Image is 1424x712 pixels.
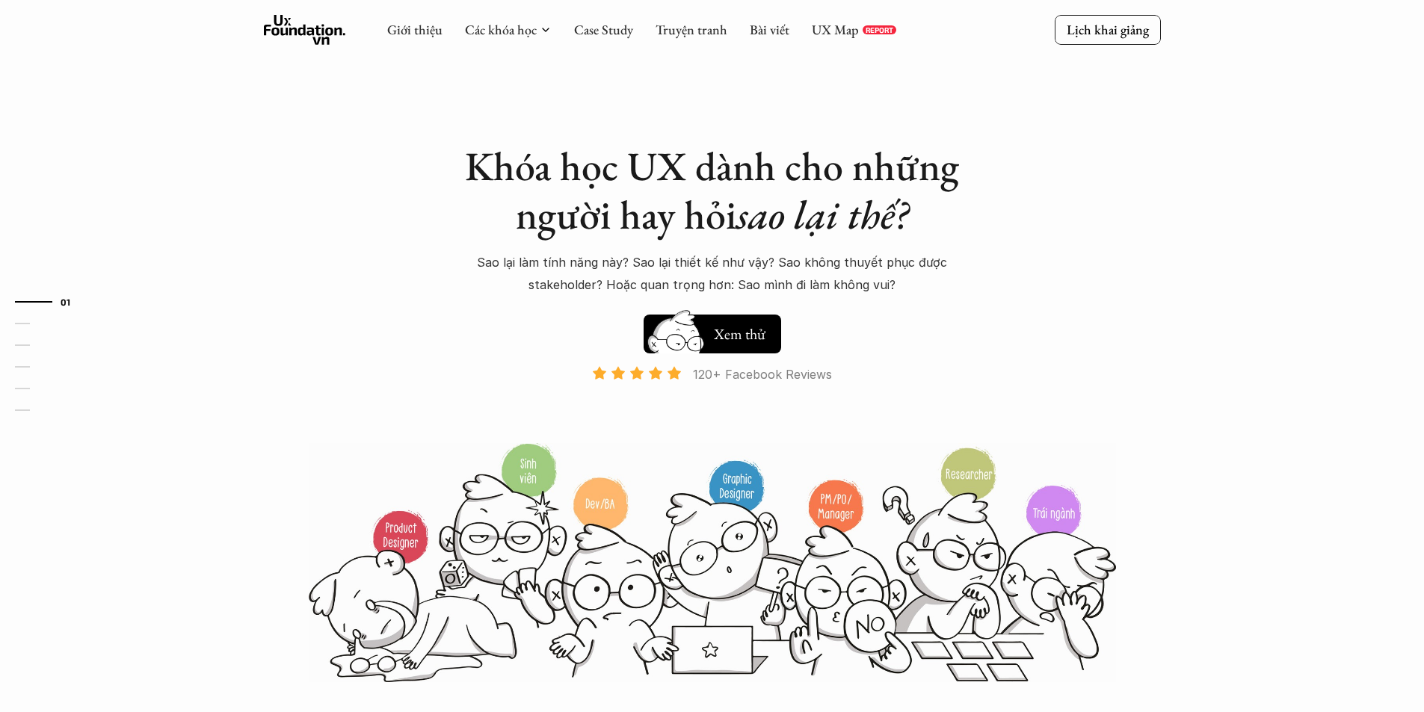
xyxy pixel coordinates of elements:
a: Các khóa học [465,21,537,38]
a: Truyện tranh [656,21,727,38]
a: 01 [15,293,86,311]
p: Lịch khai giảng [1067,21,1149,38]
h1: Khóa học UX dành cho những người hay hỏi [451,142,974,239]
a: 120+ Facebook Reviews [579,365,845,441]
a: REPORT [863,25,896,34]
a: Case Study [574,21,633,38]
p: REPORT [866,25,893,34]
em: sao lại thế? [736,188,908,241]
a: UX Map [812,21,859,38]
a: Bài viết [750,21,789,38]
a: Giới thiệu [387,21,443,38]
a: Xem thử [644,307,781,353]
h5: Xem thử [714,324,765,344]
p: 120+ Facebook Reviews [693,363,832,386]
a: Lịch khai giảng [1055,15,1161,44]
p: Sao lại làm tính năng này? Sao lại thiết kế như vậy? Sao không thuyết phục được stakeholder? Hoặc... [458,251,967,297]
strong: 01 [61,297,71,307]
